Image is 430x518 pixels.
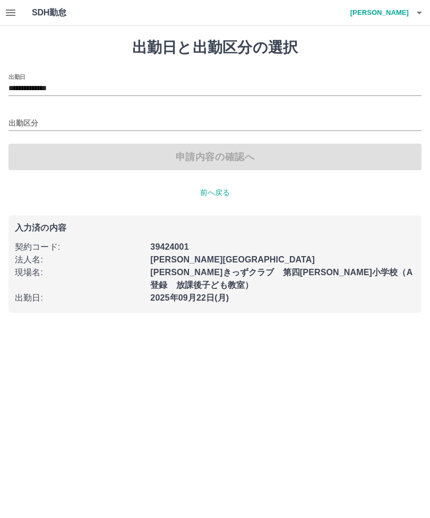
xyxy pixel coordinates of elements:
p: 出勤日 : [15,292,144,304]
p: 入力済の内容 [15,224,415,232]
p: 前へ戻る [8,187,422,198]
b: 39424001 [150,242,188,251]
p: 現場名 : [15,266,144,279]
label: 出勤日 [8,73,25,81]
b: 2025年09月22日(月) [150,293,229,302]
h1: 出勤日と出勤区分の選択 [8,39,422,57]
b: [PERSON_NAME]きっずクラブ 第四[PERSON_NAME]小学校（A登録 放課後子ども教室） [150,268,412,289]
p: 契約コード : [15,241,144,253]
p: 法人名 : [15,253,144,266]
b: [PERSON_NAME][GEOGRAPHIC_DATA] [150,255,315,264]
